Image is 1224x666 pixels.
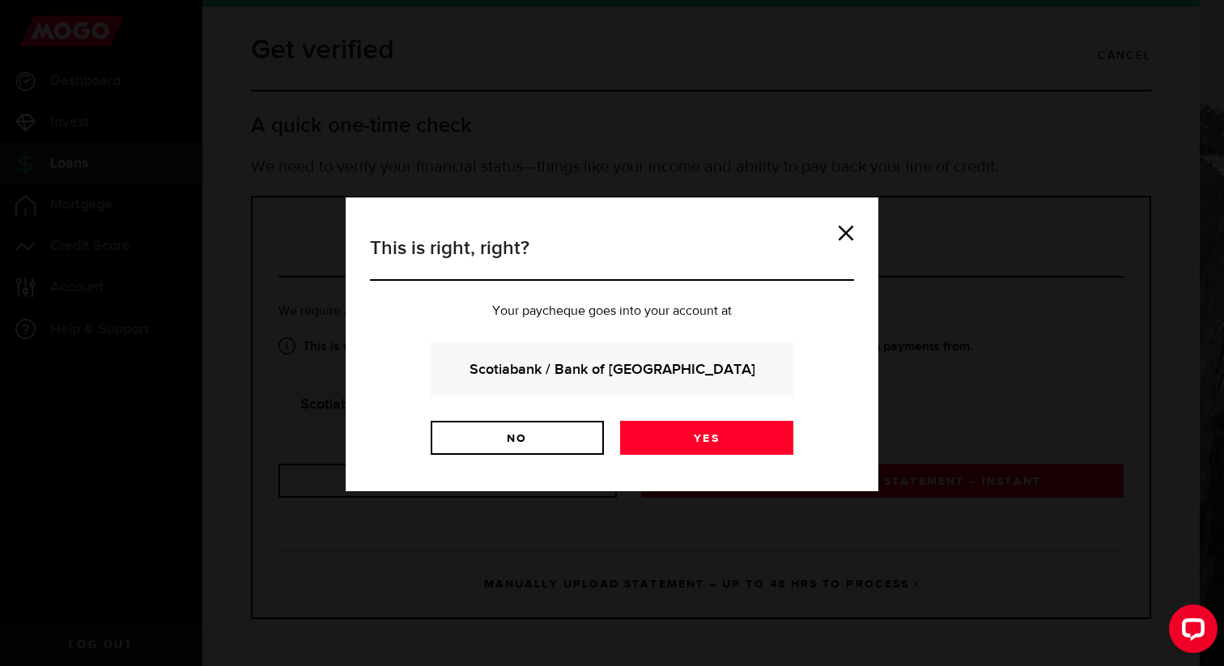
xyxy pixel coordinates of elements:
[453,358,771,380] strong: Scotiabank / Bank of [GEOGRAPHIC_DATA]
[620,421,793,455] a: Yes
[370,305,854,318] p: Your paycheque goes into your account at
[1156,598,1224,666] iframe: LiveChat chat widget
[370,234,854,281] h3: This is right, right?
[431,421,604,455] a: No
